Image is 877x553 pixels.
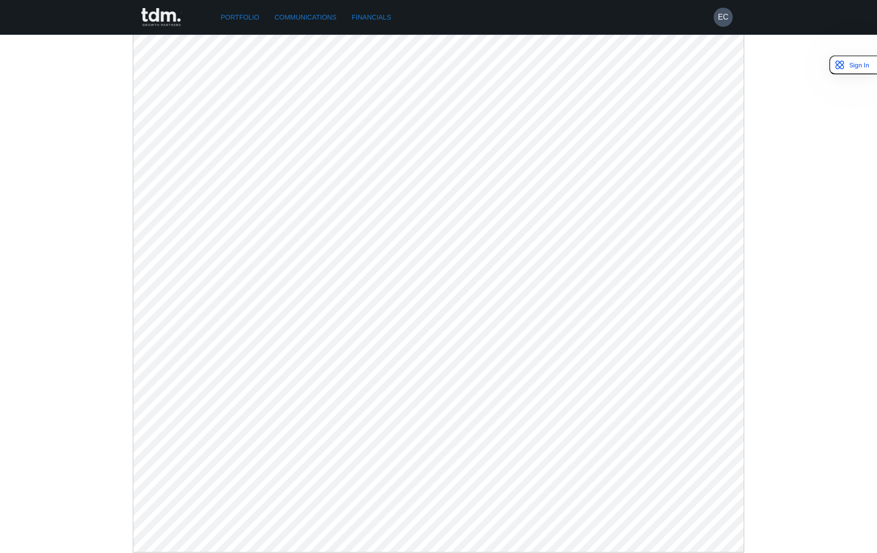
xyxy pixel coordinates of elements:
[718,11,728,23] h6: EC
[217,9,263,26] a: Portfolio
[714,8,733,27] button: EC
[348,9,395,26] a: Financials
[133,34,744,553] img: desktop-pdf
[271,9,341,26] a: Communications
